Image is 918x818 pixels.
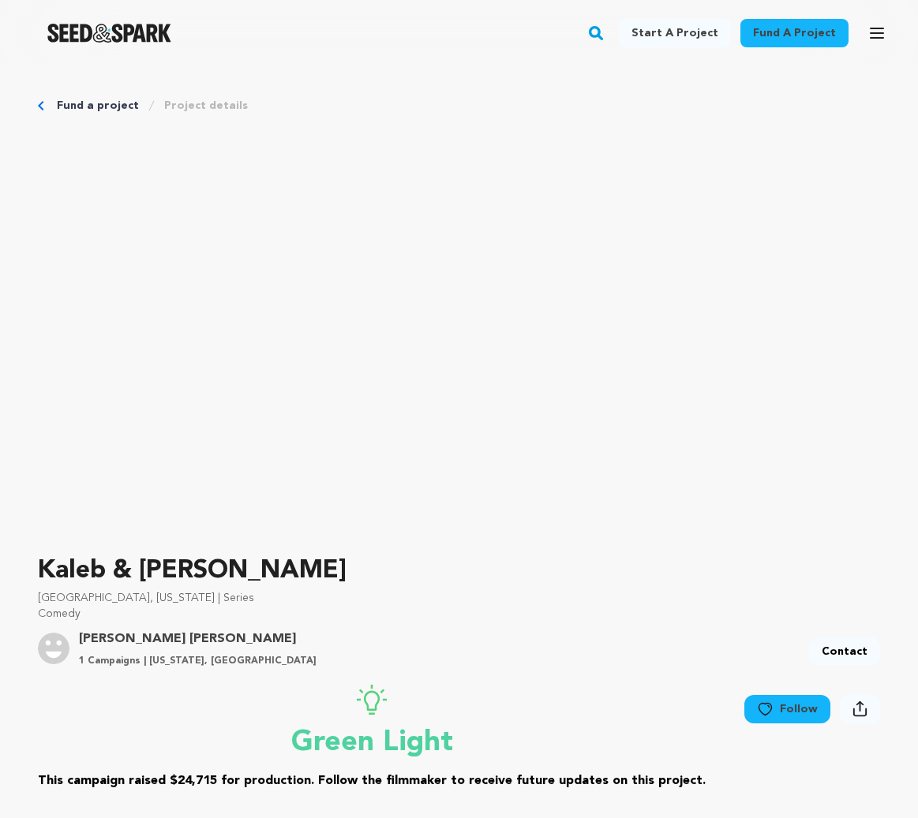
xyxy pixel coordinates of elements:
[164,98,248,114] a: Project details
[47,24,171,43] img: Seed&Spark Logo Dark Mode
[38,727,706,759] p: Green Light
[809,637,880,666] a: Contact
[79,655,317,667] p: 1 Campaigns | [US_STATE], [GEOGRAPHIC_DATA]
[740,19,849,47] a: Fund a project
[57,98,139,114] a: Fund a project
[47,24,171,43] a: Seed&Spark Homepage
[38,552,880,590] p: Kaleb & [PERSON_NAME]
[744,695,830,723] a: Follow
[38,633,69,664] img: user.png
[38,98,880,114] div: Breadcrumb
[79,629,317,648] a: Goto Dawnie Marie profile
[38,771,706,790] h3: This campaign raised $24,715 for production. Follow the filmmaker to receive future updates on th...
[619,19,731,47] a: Start a project
[38,590,880,606] p: [GEOGRAPHIC_DATA], [US_STATE] | Series
[38,606,880,622] p: Comedy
